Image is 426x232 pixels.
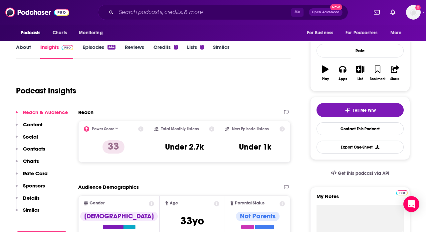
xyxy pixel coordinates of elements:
[341,27,387,39] button: open menu
[353,108,376,113] span: Tell Me Why
[386,27,410,39] button: open menu
[170,201,178,205] span: Age
[325,165,395,181] a: Get this podcast via API
[388,7,398,18] a: Show notifications dropdown
[291,8,304,17] span: ⌘ K
[48,27,71,39] a: Charts
[232,127,269,131] h2: New Episode Listens
[23,158,39,164] p: Charts
[307,28,333,38] span: For Business
[165,142,204,152] h3: Under 2.7k
[317,103,404,117] button: tell me why sparkleTell Me Why
[317,193,404,205] label: My Notes
[371,7,382,18] a: Show notifications dropdown
[406,5,421,20] span: Logged in as amandalamPR
[235,201,265,205] span: Parental Status
[62,45,73,50] img: Podchaser Pro
[317,141,404,154] button: Export One-Sheet
[83,44,115,59] a: Episodes414
[345,108,350,113] img: tell me why sparkle
[406,5,421,20] img: User Profile
[80,212,158,221] div: [DEMOGRAPHIC_DATA]
[161,127,199,131] h2: Total Monthly Listens
[23,195,40,201] p: Details
[369,61,386,85] button: Bookmark
[406,5,421,20] button: Show profile menu
[23,134,38,140] p: Social
[236,212,280,221] div: Not Parents
[338,171,389,176] span: Get this podcast via API
[23,109,68,115] p: Reach & Audience
[116,7,291,18] input: Search podcasts, credits, & more...
[16,146,45,158] button: Contacts
[23,170,48,176] p: Rate Card
[390,77,399,81] div: Share
[153,44,177,59] a: Credits1
[386,61,404,85] button: Share
[396,189,408,195] a: Pro website
[103,140,124,154] p: 33
[403,196,419,212] div: Open Intercom Messenger
[40,44,73,59] a: InsightsPodchaser Pro
[78,109,94,115] h2: Reach
[16,86,76,96] h1: Podcast Insights
[174,45,177,50] div: 1
[187,44,204,59] a: Lists1
[16,121,43,134] button: Content
[23,207,39,213] p: Similar
[16,170,48,182] button: Rate Card
[16,27,49,39] button: open menu
[213,44,229,59] a: Similar
[330,4,342,10] span: New
[302,27,341,39] button: open menu
[79,28,103,38] span: Monitoring
[390,28,402,38] span: More
[98,5,348,20] div: Search podcasts, credits, & more...
[415,5,421,10] svg: Add a profile image
[16,182,45,195] button: Sponsors
[16,207,39,219] button: Similar
[317,61,334,85] button: Play
[351,61,369,85] button: List
[357,77,363,81] div: List
[16,158,39,170] button: Charts
[312,11,339,14] span: Open Advanced
[5,6,69,19] img: Podchaser - Follow, Share and Rate Podcasts
[317,122,404,135] a: Contact This Podcast
[16,195,40,207] button: Details
[322,77,329,81] div: Play
[309,8,342,16] button: Open AdvancedNew
[239,142,271,152] h3: Under 1k
[16,44,31,59] a: About
[107,45,115,50] div: 414
[23,146,45,152] p: Contacts
[16,109,68,121] button: Reach & Audience
[180,214,204,227] span: 33 yo
[78,184,139,190] h2: Audience Demographics
[23,182,45,189] p: Sponsors
[23,121,43,128] p: Content
[90,201,105,205] span: Gender
[74,27,111,39] button: open menu
[53,28,67,38] span: Charts
[92,127,118,131] h2: Power Score™
[338,77,347,81] div: Apps
[334,61,351,85] button: Apps
[125,44,144,59] a: Reviews
[16,134,38,146] button: Social
[370,77,385,81] div: Bookmark
[21,28,40,38] span: Podcasts
[317,44,404,58] div: Rate
[396,190,408,195] img: Podchaser Pro
[345,28,377,38] span: For Podcasters
[200,45,204,50] div: 1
